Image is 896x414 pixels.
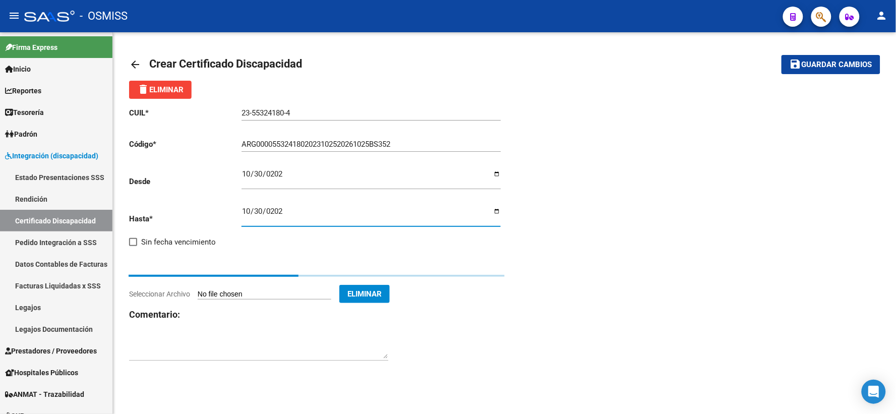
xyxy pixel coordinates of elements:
[5,150,98,161] span: Integración (discapacidad)
[5,129,37,140] span: Padrón
[8,10,20,22] mat-icon: menu
[5,367,78,378] span: Hospitales Públicos
[129,309,180,320] strong: Comentario:
[129,139,242,150] p: Código
[802,61,872,70] span: Guardar cambios
[129,290,190,298] span: Seleccionar Archivo
[137,83,149,95] mat-icon: delete
[5,389,84,400] span: ANMAT - Trazabilidad
[129,81,192,99] button: Eliminar
[5,345,97,357] span: Prestadores / Proveedores
[80,5,128,27] span: - OSMISS
[137,85,184,94] span: Eliminar
[790,58,802,70] mat-icon: save
[5,64,31,75] span: Inicio
[149,57,302,70] span: Crear Certificado Discapacidad
[141,236,216,248] span: Sin fecha vencimiento
[129,213,242,224] p: Hasta
[339,285,390,303] button: Eliminar
[129,58,141,71] mat-icon: arrow_back
[782,55,880,74] button: Guardar cambios
[129,107,242,119] p: CUIL
[5,107,44,118] span: Tesorería
[129,176,242,187] p: Desde
[5,42,57,53] span: Firma Express
[5,85,41,96] span: Reportes
[876,10,888,22] mat-icon: person
[862,380,886,404] div: Open Intercom Messenger
[347,289,382,299] span: Eliminar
